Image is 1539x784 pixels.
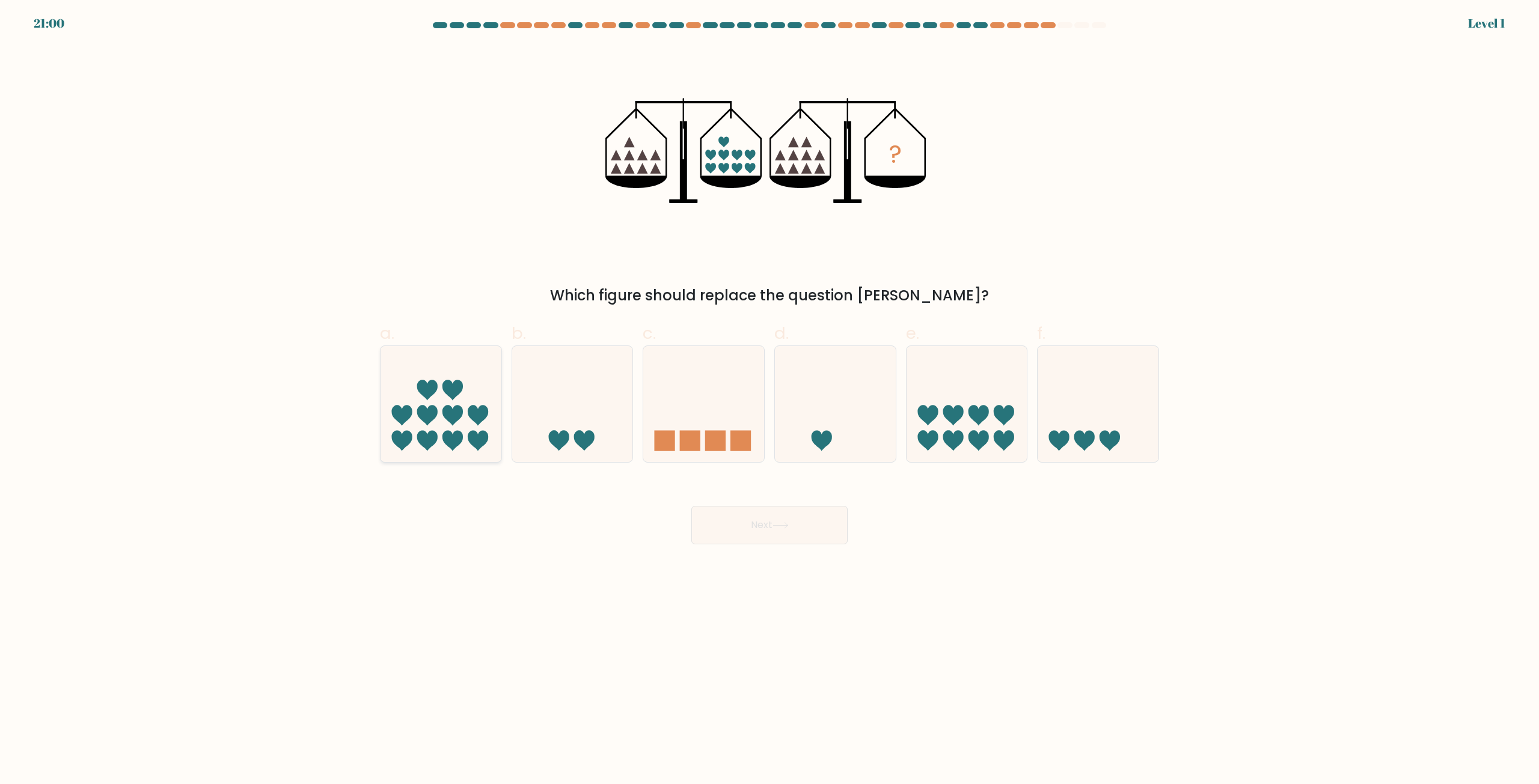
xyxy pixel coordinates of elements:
[889,138,902,172] tspan: ?
[512,321,526,345] span: b.
[34,14,64,32] div: 21:00
[380,321,394,345] span: a.
[906,321,919,345] span: e.
[1468,14,1505,32] div: Level 1
[643,321,656,345] span: c.
[774,321,789,345] span: d.
[691,506,848,544] button: Next
[1037,321,1045,345] span: f.
[387,285,1152,306] div: Which figure should replace the question [PERSON_NAME]?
